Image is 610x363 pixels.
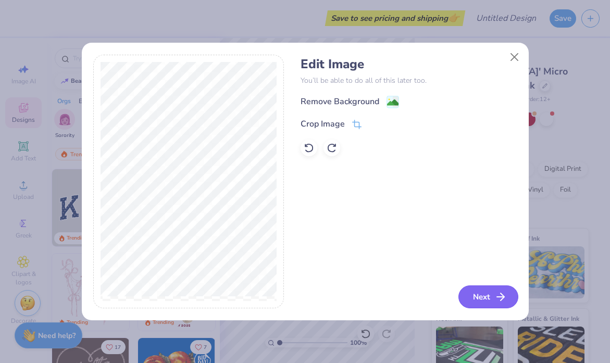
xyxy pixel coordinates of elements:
[301,57,517,72] h4: Edit Image
[301,118,345,130] div: Crop Image
[504,47,524,67] button: Close
[458,285,518,308] button: Next
[301,75,517,86] p: You’ll be able to do all of this later too.
[301,95,379,108] div: Remove Background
